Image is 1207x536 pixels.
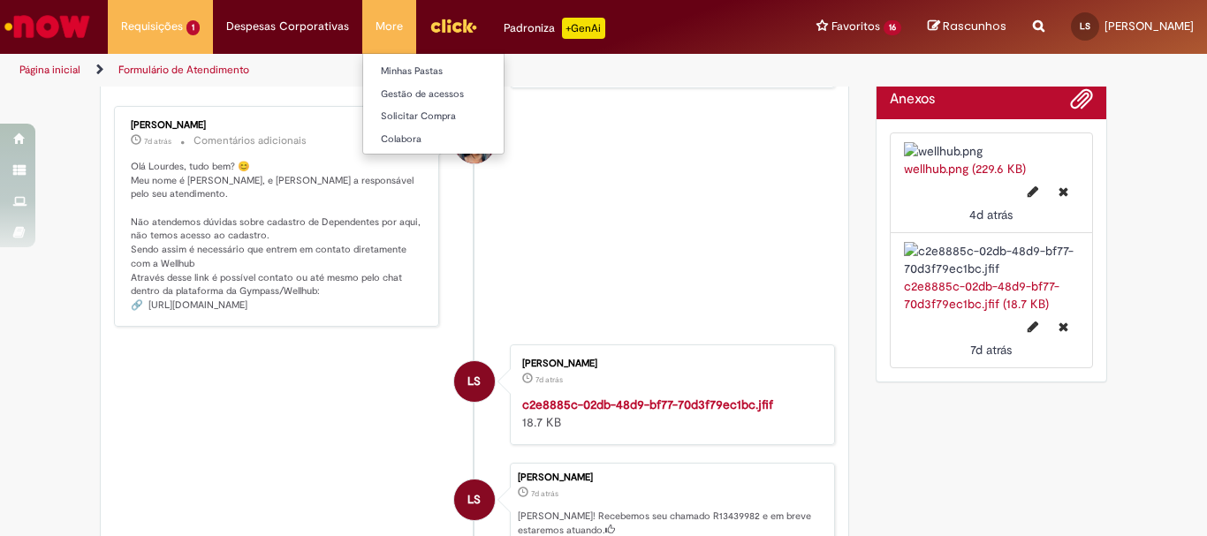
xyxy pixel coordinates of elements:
span: LS [1080,20,1090,32]
time: 22/08/2025 13:53:43 [970,342,1012,358]
div: [PERSON_NAME] [131,120,425,131]
span: Requisições [121,18,183,35]
span: 16 [884,20,901,35]
button: Excluir c2e8885c-02db-48d9-bf77-70d3f79ec1bc.jfif [1048,313,1079,341]
span: Rascunhos [943,18,1006,34]
span: [PERSON_NAME] [1105,19,1194,34]
div: Lourdes Nicole Rodrigues Carvalho Da Silva [454,361,495,402]
time: 22/08/2025 13:53:43 [535,374,563,385]
button: Editar nome de arquivo c2e8885c-02db-48d9-bf77-70d3f79ec1bc.jfif [1017,313,1049,341]
a: Colabora [363,130,558,149]
div: [PERSON_NAME] [518,472,825,483]
a: c2e8885c-02db-48d9-bf77-70d3f79ec1bc.jfif [522,396,773,412]
div: [PERSON_NAME] [522,359,816,369]
span: Favoritos [831,18,880,35]
a: Rascunhos [928,19,1006,35]
a: Minhas Pastas [363,62,558,81]
ul: More [362,53,505,155]
a: Formulário de Atendimento [118,63,249,77]
button: Editar nome de arquivo wellhub.png [1017,177,1049,206]
span: 7d atrás [970,342,1012,358]
a: Gestão de acessos [363,85,558,104]
div: Padroniza [504,18,605,39]
span: Despesas Corporativas [226,18,349,35]
img: click_logo_yellow_360x200.png [429,12,477,39]
button: Excluir wellhub.png [1048,177,1079,206]
span: 7d atrás [535,374,563,385]
time: 25/08/2025 13:12:47 [969,207,1013,223]
p: +GenAi [562,18,605,39]
button: Adicionar anexos [1070,87,1093,119]
img: ServiceNow [2,9,93,44]
img: c2e8885c-02db-48d9-bf77-70d3f79ec1bc.jfif [904,242,1080,277]
span: LS [467,479,481,521]
span: 4d atrás [969,207,1013,223]
a: Solicitar Compra [363,107,558,126]
a: Página inicial [19,63,80,77]
div: Lourdes Nicole Rodrigues Carvalho Da Silva [454,479,495,520]
a: c2e8885c-02db-48d9-bf77-70d3f79ec1bc.jfif (18.7 KB) [904,278,1059,312]
span: 1 [186,20,200,35]
span: 7d atrás [144,136,171,147]
span: LS [467,360,481,403]
img: wellhub.png [904,142,1080,160]
span: 7d atrás [531,488,558,499]
time: 22/08/2025 14:01:29 [144,136,171,147]
time: 22/08/2025 13:53:49 [531,488,558,499]
small: Comentários adicionais [194,133,307,148]
p: Olá Lourdes, tudo bem? 😊 Meu nome é [PERSON_NAME], e [PERSON_NAME] a responsável pelo seu atendim... [131,160,425,313]
h2: Anexos [890,92,935,108]
a: wellhub.png (229.6 KB) [904,161,1026,177]
ul: Trilhas de página [13,54,792,87]
span: More [376,18,403,35]
div: 18.7 KB [522,396,816,431]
